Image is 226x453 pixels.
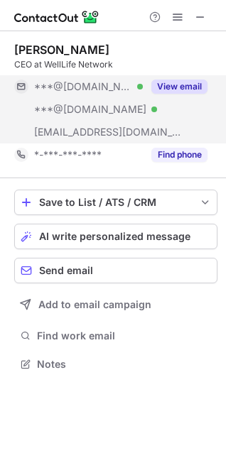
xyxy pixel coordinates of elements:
[34,126,182,138] span: [EMAIL_ADDRESS][DOMAIN_NAME]
[14,9,99,26] img: ContactOut v5.3.10
[39,265,93,276] span: Send email
[14,43,109,57] div: [PERSON_NAME]
[14,292,217,317] button: Add to email campaign
[14,354,217,374] button: Notes
[151,80,208,94] button: Reveal Button
[14,326,217,346] button: Find work email
[34,103,146,116] span: ***@[DOMAIN_NAME]
[39,231,190,242] span: AI write personalized message
[37,358,212,371] span: Notes
[39,197,193,208] div: Save to List / ATS / CRM
[14,224,217,249] button: AI write personalized message
[14,190,217,215] button: save-profile-one-click
[34,80,132,93] span: ***@[DOMAIN_NAME]
[38,299,151,310] span: Add to email campaign
[14,258,217,283] button: Send email
[14,58,217,71] div: CEO at WellLife Network
[151,148,208,162] button: Reveal Button
[37,329,212,342] span: Find work email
